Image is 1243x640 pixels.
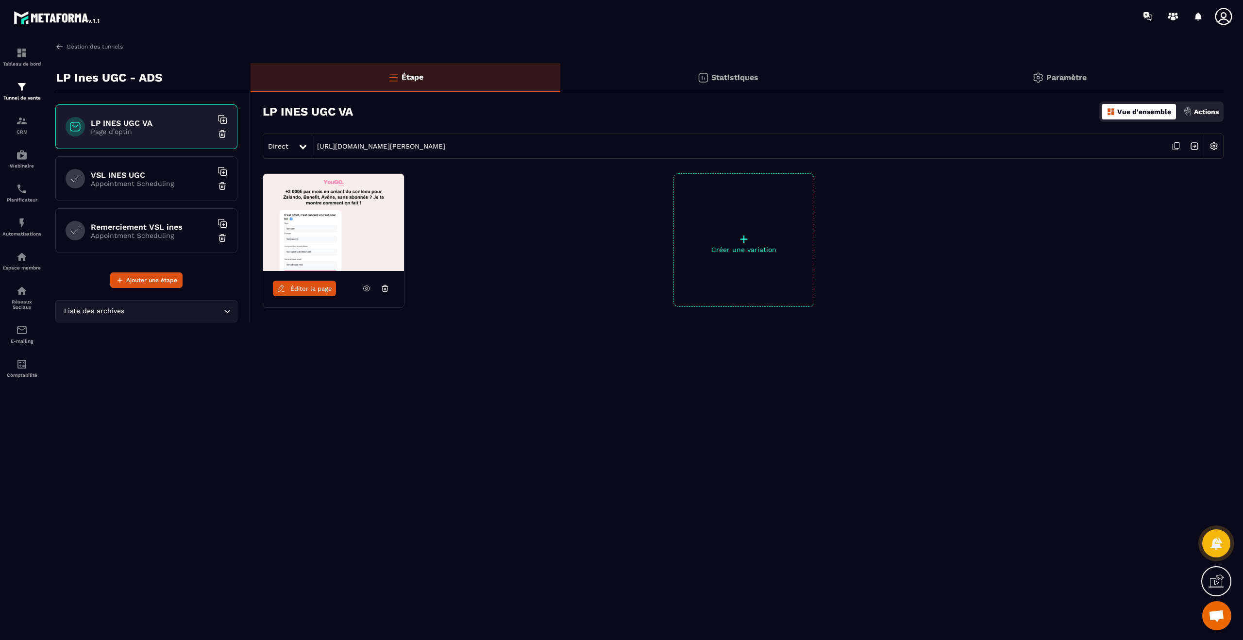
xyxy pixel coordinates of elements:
span: Direct [268,142,288,150]
a: schedulerschedulerPlanificateur [2,176,41,210]
p: Webinaire [2,163,41,168]
img: arrow-next.bcc2205e.svg [1185,137,1204,155]
a: formationformationTunnel de vente [2,74,41,108]
h6: Remerciement VSL ines [91,222,212,232]
p: Créer une variation [674,246,814,253]
p: Page d'optin [91,128,212,135]
p: E-mailing [2,338,41,344]
span: Éditer la page [290,285,332,292]
a: automationsautomationsWebinaire [2,142,41,176]
input: Search for option [126,306,221,317]
img: email [16,324,28,336]
p: Actions [1194,108,1219,116]
img: formation [16,47,28,59]
a: automationsautomationsEspace membre [2,244,41,278]
p: Étape [402,72,423,82]
a: [URL][DOMAIN_NAME][PERSON_NAME] [312,142,445,150]
img: trash [218,129,227,139]
p: LP Ines UGC - ADS [56,68,162,87]
img: automations [16,251,28,263]
button: Ajouter une étape [110,272,183,288]
a: accountantaccountantComptabilité [2,351,41,385]
img: bars-o.4a397970.svg [387,71,399,83]
a: formationformationTableau de bord [2,40,41,74]
p: Paramètre [1046,73,1087,82]
p: Planificateur [2,197,41,202]
img: social-network [16,285,28,297]
span: Liste des archives [62,306,126,317]
p: Appointment Scheduling [91,232,212,239]
a: formationformationCRM [2,108,41,142]
img: image [263,174,404,271]
img: automations [16,149,28,161]
p: Tableau de bord [2,61,41,67]
div: Search for option [55,300,237,322]
a: Éditer la page [273,281,336,296]
p: Statistiques [711,73,758,82]
a: automationsautomationsAutomatisations [2,210,41,244]
img: arrow [55,42,64,51]
p: + [674,232,814,246]
h6: VSL INES UGC [91,170,212,180]
img: logo [14,9,101,26]
img: setting-gr.5f69749f.svg [1032,72,1044,84]
img: setting-w.858f3a88.svg [1205,137,1223,155]
img: scheduler [16,183,28,195]
img: actions.d6e523a2.png [1183,107,1192,116]
p: CRM [2,129,41,135]
span: Ajouter une étape [126,275,177,285]
img: dashboard-orange.40269519.svg [1107,107,1115,116]
img: trash [218,181,227,191]
img: automations [16,217,28,229]
h3: LP INES UGC VA [263,105,353,118]
p: Réseaux Sociaux [2,299,41,310]
p: Vue d'ensemble [1117,108,1171,116]
img: formation [16,81,28,93]
p: Espace membre [2,265,41,270]
a: social-networksocial-networkRéseaux Sociaux [2,278,41,317]
a: Open chat [1202,601,1231,630]
p: Comptabilité [2,372,41,378]
p: Tunnel de vente [2,95,41,101]
a: emailemailE-mailing [2,317,41,351]
a: Gestion des tunnels [55,42,123,51]
img: formation [16,115,28,127]
img: stats.20deebd0.svg [697,72,709,84]
p: Appointment Scheduling [91,180,212,187]
img: trash [218,233,227,243]
p: Automatisations [2,231,41,236]
img: accountant [16,358,28,370]
h6: LP INES UGC VA [91,118,212,128]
